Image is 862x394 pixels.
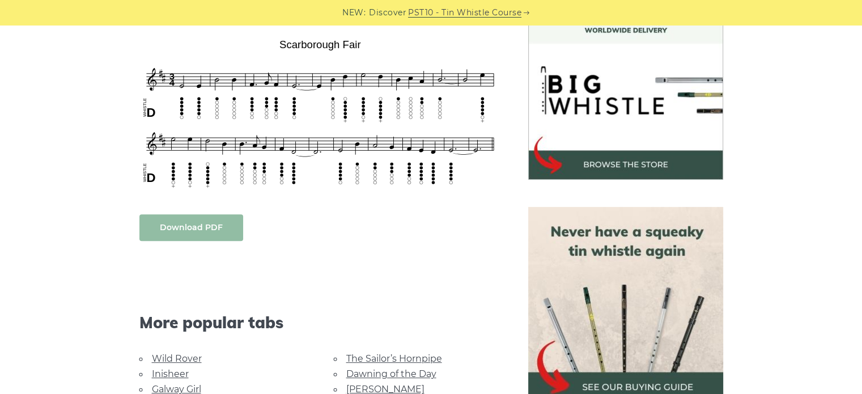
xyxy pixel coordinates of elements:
a: Download PDF [139,214,243,241]
span: NEW: [342,6,366,19]
a: PST10 - Tin Whistle Course [408,6,521,19]
a: Dawning of the Day [346,368,436,379]
img: Scarborough Fair Tin Whistle Tab & Sheet Music [139,35,501,191]
a: Inisheer [152,368,189,379]
a: The Sailor’s Hornpipe [346,353,442,364]
span: More popular tabs [139,313,501,332]
a: Wild Rover [152,353,202,364]
span: Discover [369,6,406,19]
